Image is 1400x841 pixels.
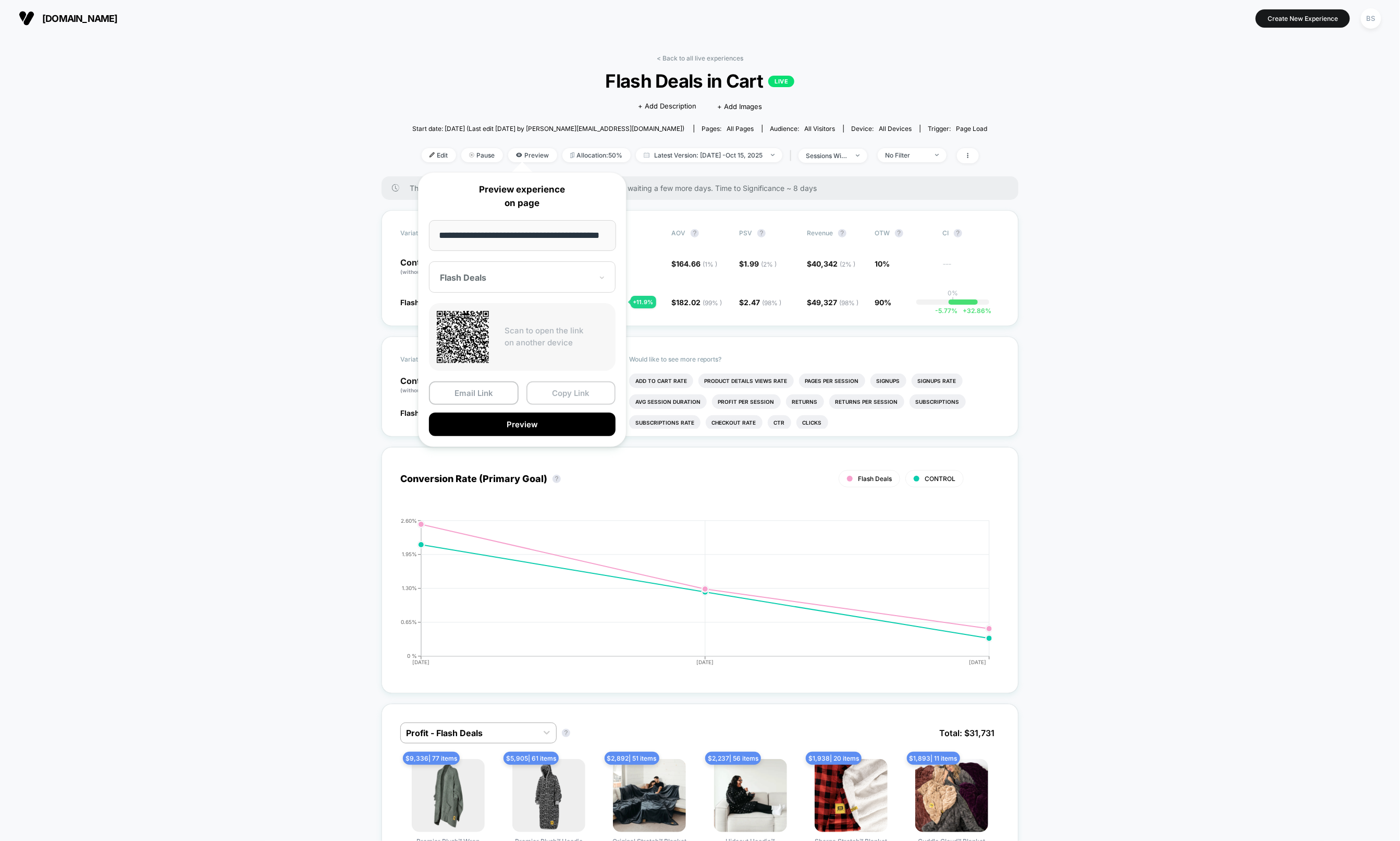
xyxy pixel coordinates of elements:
[676,259,717,268] span: 164.66
[761,260,777,268] span: ( 2 % )
[441,70,959,92] span: Flash Deals in Cart
[807,259,855,268] span: $
[705,752,761,765] span: $ 2,237 | 56 items
[407,653,417,659] tspan: 0 %
[412,659,429,665] tspan: [DATE]
[401,619,417,625] tspan: 0.65%
[805,125,836,133] span: All Visitors
[714,759,787,832] img: Hideout Hoodie™
[786,394,824,409] li: Returns
[657,54,743,62] a: < Back to all live experiences
[671,298,722,307] span: $
[727,125,754,133] span: all pages
[16,10,121,27] button: [DOMAIN_NAME]
[806,752,862,765] span: $ 1,938 | 20 items
[768,76,794,87] p: LIVE
[703,260,717,268] span: ( 1 % )
[886,151,927,159] div: No Filter
[969,659,987,665] tspan: [DATE]
[1358,8,1384,29] button: BS
[815,759,888,832] img: Sherpa Stretch™ Blanket
[875,229,932,237] span: OTW
[829,394,904,409] li: Returns Per Session
[698,374,794,388] li: Product Details Views Rate
[912,374,963,388] li: Signups Rate
[858,475,892,483] span: Flash Deals
[503,752,559,765] span: $ 5,905 | 61 items
[739,298,781,307] span: $
[429,413,616,436] button: Preview
[942,229,1000,237] span: CI
[562,148,631,162] span: Allocation: 50%
[400,355,458,364] span: Variation
[429,183,616,210] p: Preview experience on page
[942,261,1000,276] span: ---
[552,475,561,483] button: ?
[402,585,417,591] tspan: 1.30%
[410,184,998,193] span: There are still no statistically significant results. We recommend waiting a few more days . Time...
[963,307,967,315] span: +
[461,148,503,162] span: Pause
[1256,9,1350,28] button: Create New Experience
[19,10,34,26] img: Visually logo
[915,759,988,832] img: Cuddle Cloud™ Blanket
[706,415,763,430] li: Checkout Rate
[570,152,574,158] img: rebalance
[526,381,616,405] button: Copy Link
[717,102,762,111] span: + Add Images
[807,298,858,307] span: $
[739,229,752,237] span: PSV
[429,152,435,158] img: edit
[757,229,766,237] button: ?
[508,148,557,162] span: Preview
[629,415,701,430] li: Subscriptions Rate
[856,154,859,157] img: end
[771,154,775,156] img: end
[400,229,458,237] span: Variation
[400,377,466,394] p: Control
[676,298,722,307] span: 182.02
[952,297,954,305] p: |
[770,125,836,133] div: Audience:
[928,125,988,133] div: Trigger:
[703,299,722,307] span: ( 99 % )
[605,752,659,765] span: $ 2,892 | 51 items
[957,307,991,315] span: 32.86 %
[870,374,906,388] li: Signups
[739,259,777,268] span: $
[512,759,585,832] img: Premier Plush™ Hoodie
[712,394,781,409] li: Profit Per Session
[799,374,865,388] li: Pages Per Session
[935,154,939,156] img: end
[505,325,608,349] p: Scan to open the link on another device
[702,125,754,133] div: Pages:
[422,148,456,162] span: Edit
[934,723,1000,743] span: Total: $ 31,731
[875,259,890,268] span: 10%
[644,152,649,158] img: calendar
[839,299,858,307] span: ( 98 % )
[838,229,846,237] button: ?
[402,551,417,557] tspan: 1.95%
[42,13,118,24] span: [DOMAIN_NAME]
[1361,8,1381,29] div: BS
[907,752,960,765] span: $ 1,893 | 11 items
[400,409,441,417] span: Flash Deals
[879,125,912,133] span: all devices
[796,415,828,430] li: Clicks
[469,152,474,158] img: end
[807,229,833,237] span: Revenue
[812,298,858,307] span: 49,327
[412,759,485,832] img: Premier Plush™ Wrap
[629,355,1000,363] p: Would like to see more reports?
[671,259,717,268] span: $
[400,298,441,307] span: Flash Deals
[400,258,458,276] p: Control
[697,659,714,665] tspan: [DATE]
[691,229,699,237] button: ?
[840,260,855,268] span: ( 2 % )
[744,298,781,307] span: 2.47
[956,125,988,133] span: Page Load
[762,299,781,307] span: ( 98 % )
[788,148,799,163] span: |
